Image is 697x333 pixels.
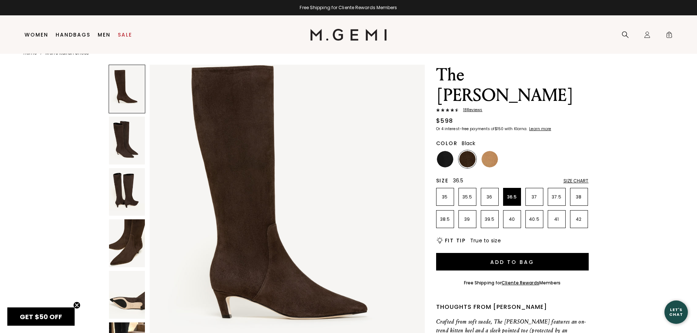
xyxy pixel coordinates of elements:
p: 39 [459,216,476,222]
img: M.Gemi [310,29,387,41]
span: 36.5 [453,177,464,184]
span: 0 [666,33,673,40]
h2: Color [436,140,458,146]
p: 42 [570,216,588,222]
p: 41 [548,216,565,222]
p: 35 [436,194,454,200]
klarna-placement-style-body: with Klarna [505,126,528,132]
span: Black [462,140,475,147]
p: 39.5 [481,216,498,222]
div: Size Chart [563,178,589,184]
p: 38.5 [436,216,454,222]
button: Add to Bag [436,253,589,270]
p: 37 [526,194,543,200]
div: $598 [436,117,453,125]
a: Sale [118,32,132,38]
span: 18 Review s [459,108,483,112]
div: Thoughts from [PERSON_NAME] [436,303,589,311]
h2: Fit Tip [445,238,466,243]
div: Free Shipping for Members [464,280,561,286]
p: 35.5 [459,194,476,200]
img: The Tina [109,219,145,267]
p: 37.5 [548,194,565,200]
img: The Tina [109,117,145,164]
a: Learn more [528,127,551,131]
img: Biscuit [481,151,498,167]
span: GET $50 OFF [20,312,62,321]
img: The Tina [109,168,145,216]
div: GET $50 OFFClose teaser [7,307,75,326]
img: Chocolate [459,151,476,167]
img: The Tina [109,271,145,319]
p: 38 [570,194,588,200]
p: 40 [503,216,521,222]
klarna-placement-style-body: Or 4 interest-free payments of [436,126,495,132]
klarna-placement-style-amount: $150 [495,126,503,132]
p: 36 [481,194,498,200]
a: 18Reviews [436,108,589,114]
div: Let's Chat [664,307,688,317]
h2: Size [436,178,449,183]
p: 36.5 [503,194,521,200]
klarna-placement-style-cta: Learn more [529,126,551,132]
span: True to size [470,237,501,244]
h1: The [PERSON_NAME] [436,65,589,106]
a: Handbags [56,32,90,38]
a: Women [25,32,48,38]
a: Cliente Rewards [502,280,539,286]
button: Close teaser [73,302,80,309]
a: Men [98,32,110,38]
img: Black [437,151,453,167]
p: 40.5 [526,216,543,222]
